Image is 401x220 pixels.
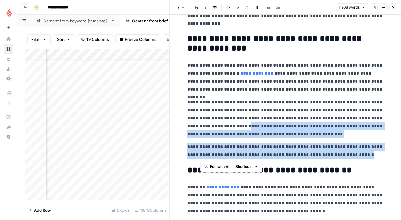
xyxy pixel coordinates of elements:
span: Add Row [34,207,51,213]
button: Filter [27,34,51,44]
div: 6 Rows [109,205,132,215]
button: What's new? [4,122,13,132]
a: Usage [4,64,13,74]
button: Add Row [25,205,55,215]
a: Your Data [4,54,13,64]
button: Sort [53,34,74,44]
a: Home [4,34,13,44]
div: What's new? [4,122,13,132]
button: 19 Columns [77,34,113,44]
span: Shortcuts [235,164,253,169]
a: Content from brief [template] [120,15,201,27]
button: Shortcuts [233,163,261,171]
span: Freeze Columns [125,36,156,42]
span: Sort [57,36,65,42]
a: Settings [4,74,13,83]
button: Freeze Columns [115,34,160,44]
button: 1,908 words [336,3,368,11]
button: Help + Support [4,132,13,142]
button: Edit with AI [202,163,232,171]
span: Edit with AI [210,164,229,169]
span: 1,908 words [339,5,360,10]
div: Content from keyword [template] [43,18,108,24]
div: 19/19 Columns [132,205,169,215]
span: Filter [31,36,41,42]
div: Content from brief [template] [132,18,189,24]
img: Lightspeed Logo [4,7,15,18]
button: Workspace: Lightspeed [4,5,13,20]
a: AirOps Academy [4,112,13,122]
a: Browse [4,44,13,54]
a: Content from keyword [template] [31,15,120,27]
span: 19 Columns [86,36,109,42]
